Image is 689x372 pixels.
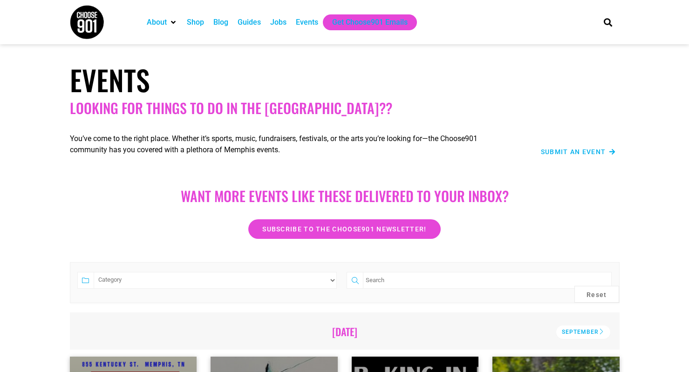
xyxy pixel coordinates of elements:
[70,63,620,96] h1: Events
[70,100,620,116] h2: Looking for things to do in the [GEOGRAPHIC_DATA]??
[574,286,619,303] button: Reset
[142,14,182,30] div: About
[270,17,287,28] a: Jobs
[600,14,615,30] div: Search
[262,226,426,232] span: Subscribe to the Choose901 newsletter!
[70,133,508,156] p: You’ve come to the right place. Whether it’s sports, music, fundraisers, festivals, or the arts y...
[147,17,167,28] a: About
[142,14,587,30] nav: Main nav
[332,17,408,28] a: Get Choose901 Emails
[363,272,611,289] input: Search
[187,17,204,28] a: Shop
[83,325,607,338] h2: [DATE]
[79,188,610,204] h2: Want more EVENTS LIKE THESE DELIVERED TO YOUR INBOX?
[238,17,261,28] a: Guides
[296,17,318,28] a: Events
[248,219,440,239] a: Subscribe to the Choose901 newsletter!
[213,17,228,28] a: Blog
[541,149,616,155] a: Submit an Event
[541,149,606,155] span: Submit an Event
